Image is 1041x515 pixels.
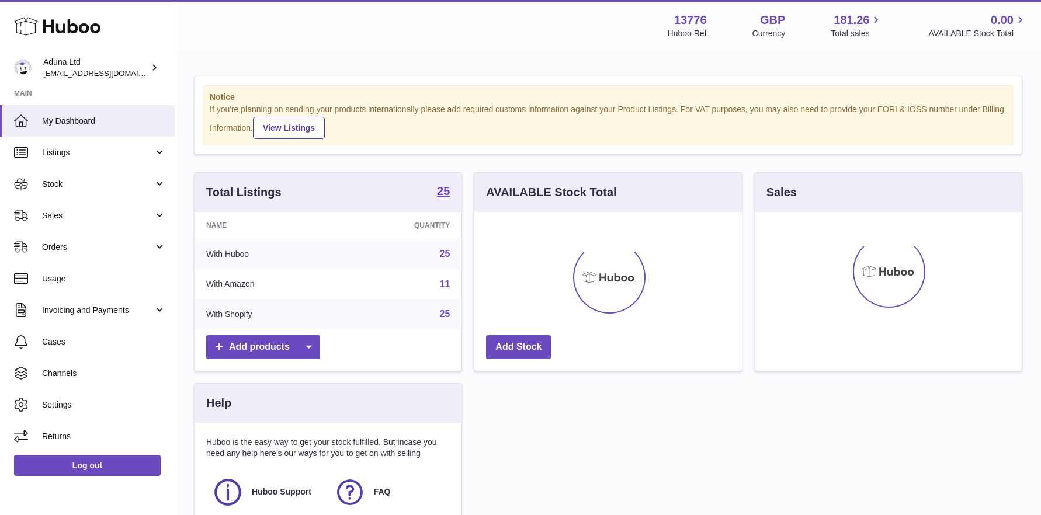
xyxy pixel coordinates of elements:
[210,92,1007,103] strong: Notice
[437,185,450,197] strong: 25
[991,12,1014,28] span: 0.00
[668,28,707,39] div: Huboo Ref
[486,185,616,200] h3: AVAILABLE Stock Total
[42,368,166,379] span: Channels
[42,116,166,127] span: My Dashboard
[195,212,341,239] th: Name
[928,28,1027,39] span: AVAILABLE Stock Total
[210,104,1007,139] div: If you're planning on sending your products internationally please add required customs informati...
[440,309,450,319] a: 25
[212,476,322,508] a: Huboo Support
[42,273,166,284] span: Usage
[253,117,325,139] a: View Listings
[14,455,161,476] a: Log out
[42,242,154,253] span: Orders
[206,185,282,200] h3: Total Listings
[195,269,341,300] td: With Amazon
[14,59,32,76] img: foyin.fagbemi@aduna.com
[834,12,869,28] span: 181.26
[42,399,166,410] span: Settings
[334,476,445,508] a: FAQ
[195,239,341,269] td: With Huboo
[752,28,786,39] div: Currency
[928,12,1027,39] a: 0.00 AVAILABLE Stock Total
[486,335,551,359] a: Add Stock
[440,279,450,289] a: 11
[252,486,311,497] span: Huboo Support
[760,12,785,28] strong: GBP
[206,395,231,411] h3: Help
[42,431,166,442] span: Returns
[43,68,172,78] span: [EMAIL_ADDRESS][DOMAIN_NAME]
[341,212,461,239] th: Quantity
[831,12,883,39] a: 181.26 Total sales
[766,185,797,200] h3: Sales
[831,28,883,39] span: Total sales
[440,249,450,259] a: 25
[42,210,154,221] span: Sales
[206,437,450,459] p: Huboo is the easy way to get your stock fulfilled. But incase you need any help here's our ways f...
[674,12,707,28] strong: 13776
[374,486,391,497] span: FAQ
[43,57,148,79] div: Aduna Ltd
[42,147,154,158] span: Listings
[195,299,341,329] td: With Shopify
[437,185,450,199] a: 25
[42,179,154,190] span: Stock
[42,336,166,347] span: Cases
[42,305,154,316] span: Invoicing and Payments
[206,335,320,359] a: Add products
